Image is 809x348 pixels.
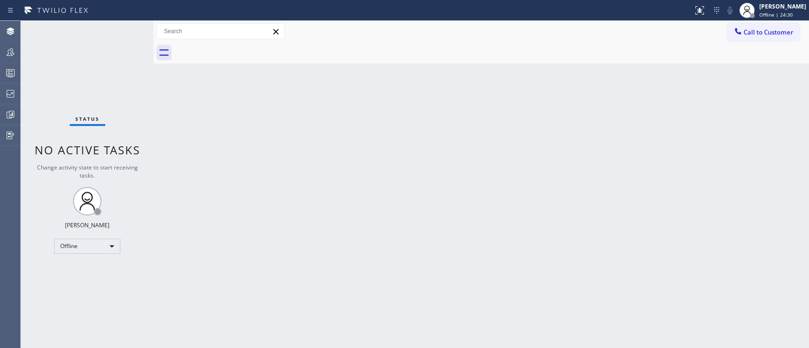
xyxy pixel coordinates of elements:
[744,28,793,36] span: Call to Customer
[759,11,793,18] span: Offline | 24:30
[54,239,120,254] div: Offline
[759,2,806,10] div: [PERSON_NAME]
[35,142,140,158] span: No active tasks
[723,4,736,17] button: Mute
[727,23,800,41] button: Call to Customer
[157,24,284,39] input: Search
[75,116,100,122] span: Status
[37,163,138,179] span: Change activity state to start receiving tasks.
[65,221,109,229] div: [PERSON_NAME]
